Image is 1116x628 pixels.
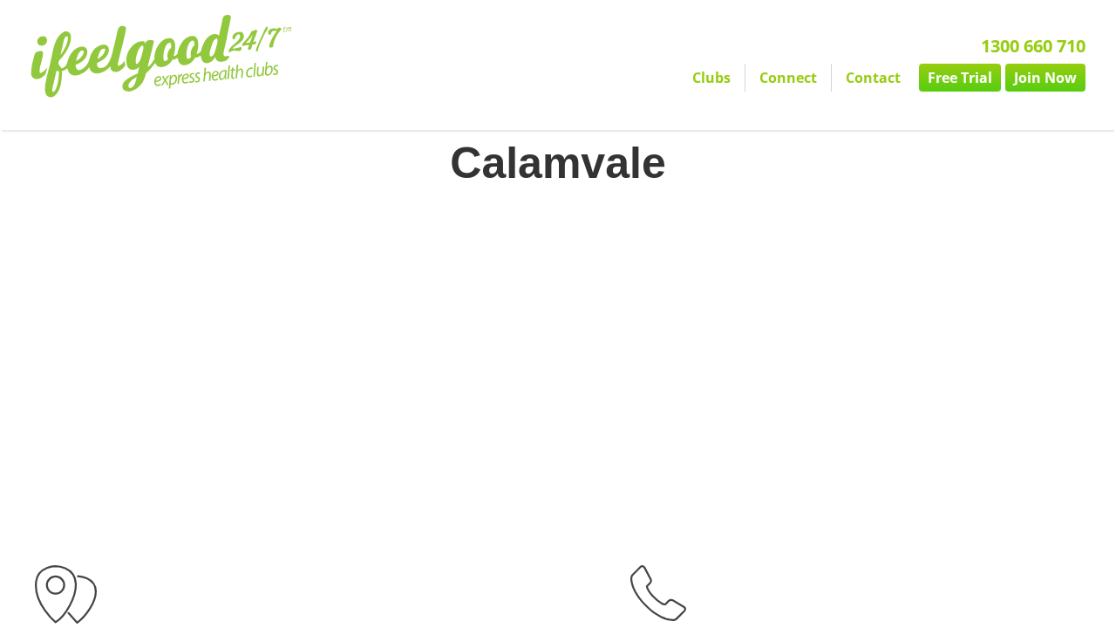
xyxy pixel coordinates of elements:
[630,565,686,621] img: contact.svg
[1005,64,1085,92] a: Join Now
[678,64,745,92] a: Clubs
[981,34,1085,58] a: 1300 660 710
[919,64,1001,92] a: Free Trial
[406,64,1086,92] nav: Menu
[832,64,915,92] a: Contact
[745,64,831,92] a: Connect
[13,137,1103,189] h1: Calamvale
[35,565,97,624] img: address.svg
